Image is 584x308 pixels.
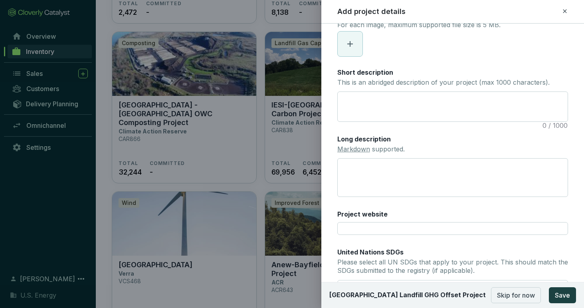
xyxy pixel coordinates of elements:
[329,291,486,300] p: [GEOGRAPHIC_DATA] Landfill GHG Offset Project
[337,248,404,256] label: United Nations SDGs
[337,78,550,87] p: This is an abridged description of your project (max 1000 characters).
[491,287,541,303] button: Skip for now
[549,287,576,303] button: Save
[337,145,370,153] a: Markdown
[337,145,405,153] span: supported.
[337,135,391,143] label: Long description
[555,290,570,300] span: Save
[497,290,535,300] span: Skip for now
[337,258,568,275] p: Please select all UN SDGs that apply to your project. This should match the SDGs submitted to the...
[337,21,501,30] p: For each image, maximum supported file size is 5 MB.
[337,210,388,219] label: Project website
[337,6,406,17] h2: Add project details
[337,68,393,77] label: Short description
